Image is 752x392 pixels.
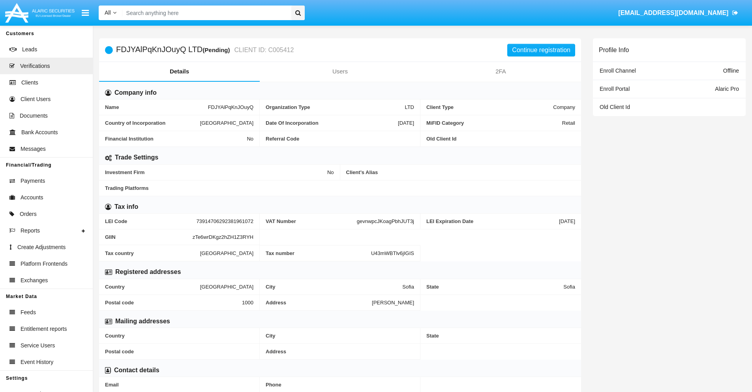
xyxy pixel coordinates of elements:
[242,300,253,306] span: 1000
[266,349,414,354] span: Address
[20,62,50,70] span: Verifications
[99,9,122,17] a: All
[21,325,67,333] span: Entitlement reports
[507,44,575,56] button: Continue registration
[105,333,253,339] span: Country
[105,9,111,16] span: All
[715,86,739,92] span: Alaric Pro
[266,104,405,110] span: Organization Type
[327,169,334,175] span: No
[420,62,581,81] a: 2FA
[114,203,138,211] h6: Tax info
[553,104,575,110] span: Company
[266,250,371,256] span: Tax number
[20,210,37,218] span: Orders
[116,45,294,54] h5: FDJYAlPqKnJOuyQ LTD
[4,1,76,24] img: Logo image
[266,382,414,388] span: Phone
[266,333,414,339] span: City
[105,284,200,290] span: Country
[21,358,53,366] span: Event History
[371,250,414,256] span: U43mWBTlv6jIGIS
[562,120,575,126] span: Retail
[21,341,55,350] span: Service Users
[266,136,414,142] span: Referral Code
[115,268,181,276] h6: Registered addresses
[105,136,247,142] span: Financial Institution
[105,300,242,306] span: Postal code
[200,284,253,290] span: [GEOGRAPHIC_DATA]
[232,47,294,53] small: CLIENT ID: C005412
[21,79,38,87] span: Clients
[17,243,66,251] span: Create Adjustments
[21,227,40,235] span: Reports
[115,153,158,162] h6: Trade Settings
[105,185,575,191] span: Trading Platforms
[114,366,159,375] h6: Contact details
[105,218,196,224] span: LEI Code
[105,349,253,354] span: Postal code
[21,95,51,103] span: Client Users
[599,46,629,54] h6: Profile Info
[21,177,45,185] span: Payments
[266,300,372,306] span: Address
[426,218,559,224] span: LEI Expiration Date
[200,120,253,126] span: [GEOGRAPHIC_DATA]
[346,169,576,175] span: Client’s Alias
[21,276,48,285] span: Exchanges
[122,6,289,20] input: Search
[266,120,398,126] span: Date Of Incorporation
[21,308,36,317] span: Feeds
[21,193,43,202] span: Accounts
[600,68,636,74] span: Enroll Channel
[105,104,208,110] span: Name
[208,104,253,110] span: FDJYAlPqKnJOuyQ
[260,62,420,81] a: Users
[105,250,200,256] span: Tax country
[563,284,575,290] span: Sofia
[357,218,414,224] span: gevnwpcJKoagPbhJUT3j
[615,2,742,24] a: [EMAIL_ADDRESS][DOMAIN_NAME]
[723,68,739,74] span: Offline
[426,284,563,290] span: State
[193,234,253,240] span: zTe6wrDKgz2hZH1Z3RYH
[21,128,58,137] span: Bank Accounts
[426,136,575,142] span: Old Client Id
[266,284,402,290] span: City
[99,62,260,81] a: Details
[618,9,728,16] span: [EMAIL_ADDRESS][DOMAIN_NAME]
[21,260,68,268] span: Platform Frontends
[372,300,414,306] span: [PERSON_NAME]
[266,218,357,224] span: VAT Number
[114,88,157,97] h6: Company info
[426,120,562,126] span: MiFID Category
[203,45,232,54] div: (Pending)
[115,317,170,326] h6: Mailing addresses
[200,250,253,256] span: [GEOGRAPHIC_DATA]
[426,104,553,110] span: Client Type
[247,136,253,142] span: No
[426,333,575,339] span: State
[402,284,414,290] span: Sofia
[559,218,575,224] span: [DATE]
[105,169,327,175] span: Investment Firm
[600,86,630,92] span: Enroll Portal
[405,104,414,110] span: LTD
[22,45,37,54] span: Leads
[196,218,253,224] span: 73914706292381961072
[105,382,253,388] span: Email
[105,234,193,240] span: GIIN
[21,145,46,153] span: Messages
[398,120,414,126] span: [DATE]
[105,120,200,126] span: Country of Incorporation
[20,112,48,120] span: Documents
[600,104,630,110] span: Old Client Id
